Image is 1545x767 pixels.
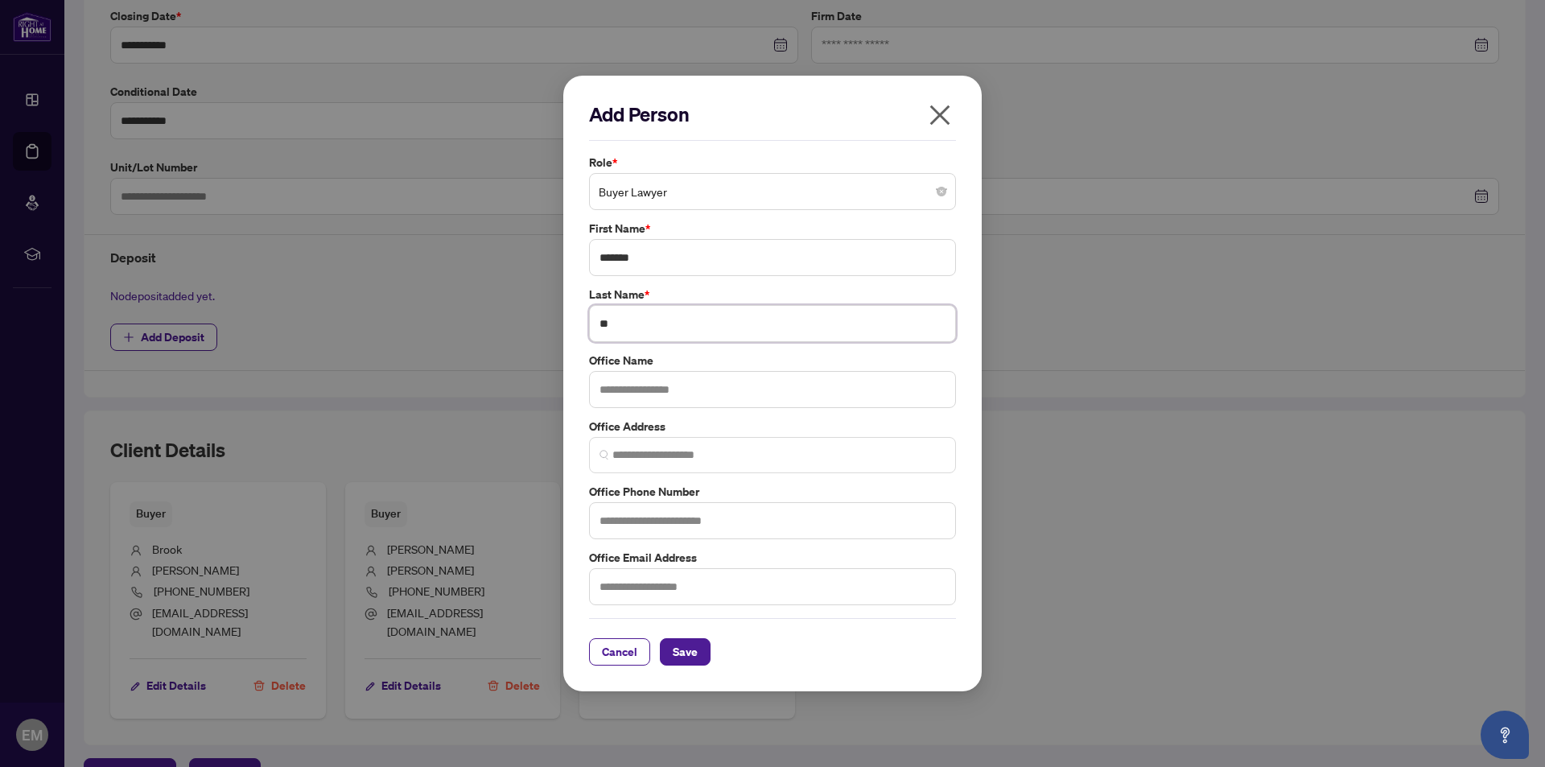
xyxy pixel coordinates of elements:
label: Last Name [589,286,956,303]
span: Cancel [602,639,637,665]
label: Role [589,154,956,171]
label: Office Email Address [589,549,956,567]
label: First Name [589,220,956,237]
span: Save [673,639,698,665]
label: Office Address [589,418,956,435]
img: search_icon [599,450,609,460]
label: Office Phone Number [589,483,956,501]
span: close-circle [937,187,946,196]
span: Buyer Lawyer [599,176,946,207]
button: Cancel [589,638,650,666]
button: Save [660,638,711,666]
span: close [927,102,953,128]
h2: Add Person [589,101,956,127]
button: Open asap [1481,711,1529,759]
label: Office Name [589,352,956,369]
